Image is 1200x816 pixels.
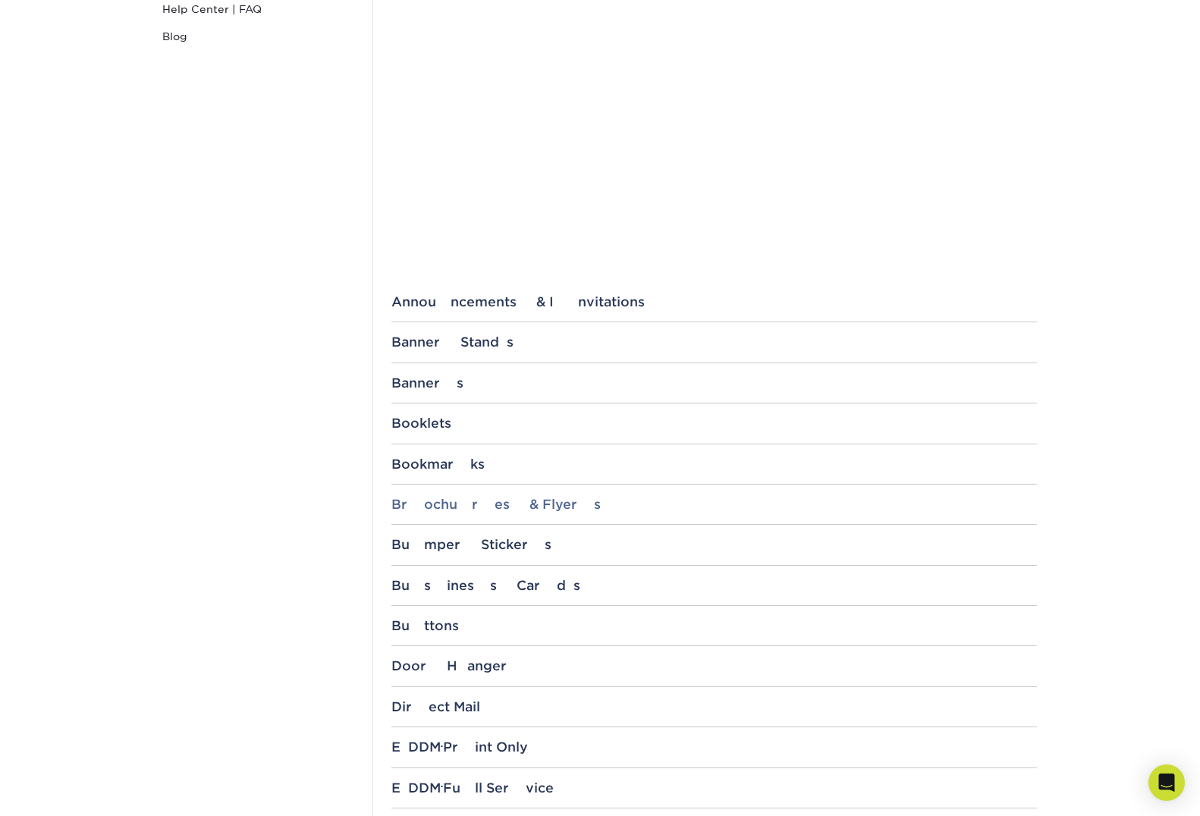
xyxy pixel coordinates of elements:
[1148,764,1185,801] div: Open Intercom Messenger
[391,780,1037,796] div: EDDM Full Service
[391,618,1037,633] div: Buttons
[391,578,1037,593] div: Business Cards
[156,23,361,50] a: Blog
[391,294,1037,309] div: Announcements & Invitations
[391,658,1037,673] div: Door Hanger
[391,334,1037,350] div: Banner Stands
[391,537,1037,552] div: Bumper Stickers
[441,744,443,751] small: ®
[391,739,1037,755] div: EDDM Print Only
[391,416,1037,431] div: Booklets
[391,699,1037,714] div: Direct Mail
[391,497,1037,512] div: Brochures & Flyers
[391,375,1037,391] div: Banners
[391,457,1037,472] div: Bookmarks
[441,784,443,791] small: ®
